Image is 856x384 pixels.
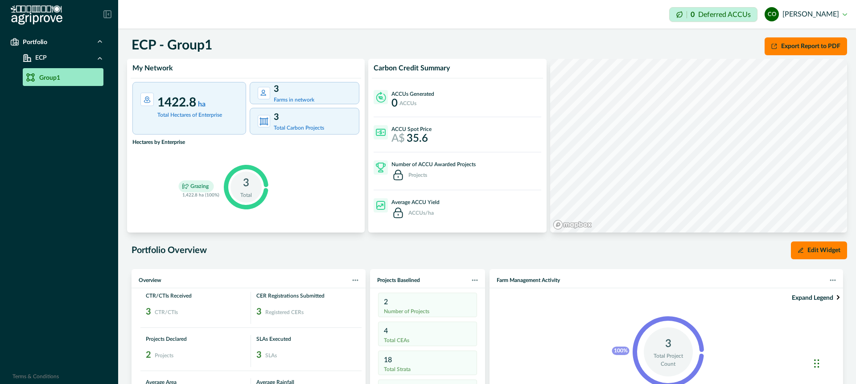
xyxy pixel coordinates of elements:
button: Clark O'Bannon[PERSON_NAME] [765,4,847,25]
p: Total CEAs [384,336,471,344]
p: 3 [274,110,354,124]
p: 2 [146,348,151,362]
p: Total Strata [384,365,471,373]
p: Portfolio Overview [132,244,207,257]
h5: ECP - Group1 [132,37,212,53]
p: 4 [384,326,471,336]
text: 1,422.8 ha (100%) [182,193,219,198]
p: Deferred ACCUs [698,11,751,18]
p: My Network [132,64,173,73]
p: 18 [384,355,471,365]
p: Portfolio [23,38,47,45]
p: SLAs [265,351,277,359]
p: 35.6 [407,133,428,144]
p: ECP [32,53,47,63]
p: Registered CERs [265,307,304,316]
p: 3 [274,82,354,96]
text: Grazing [190,184,209,190]
p: Total Carbon Projects [274,124,354,132]
p: CTR/CTIs [155,307,178,316]
p: ACCUs/ha [408,210,434,216]
p: 2 [384,297,471,307]
p: 3 [146,305,151,319]
div: Drag [814,350,819,377]
button: Edit Widget [791,241,847,259]
div: Number of ACCU Awarded Projects icon [374,160,388,175]
canvas: Map [550,59,847,233]
p: ACCUs Generated [391,90,434,98]
p: 3 [256,305,262,319]
p: Total [240,191,252,199]
p: Total Hectares of Enterprise [157,111,238,119]
p: SLAs Executed [256,335,356,343]
a: Group1 [23,68,103,86]
p: Average ACCU Yield [391,198,440,206]
p: Projects Baselined [377,276,420,284]
p: 1422.8 [157,98,238,107]
span: ha [196,101,206,108]
p: CER Registrations Submitted [256,292,356,300]
p: 0 [391,98,398,109]
p: Projects Declared [146,335,245,343]
p: Group1 [39,74,60,83]
p: Number of ACCU Awarded Projects [391,160,476,168]
span: Expand Legend [792,292,837,303]
div: Average ACCU Yield icon [374,198,388,212]
p: Projects [408,172,427,178]
p: Farms in network [274,96,354,104]
a: Terms & Conditions [12,374,59,379]
p: 0 [691,11,695,18]
p: Number of Projects [384,307,471,315]
p: CTR/CTIs Received [146,292,245,300]
p: Projects [155,351,173,359]
p: 3 [243,175,249,191]
p: Hectares by Enterprise [132,138,359,146]
text: 100% [613,348,627,353]
iframe: Chat Widget [811,341,856,384]
img: Logo [11,5,62,25]
p: A$ [391,133,405,144]
div: ACCU Spot Price icon [374,125,388,139]
a: Mapbox logo [553,220,592,230]
p: ACCUs [399,101,416,106]
p: 3 [256,348,262,362]
p: Overview [139,276,161,284]
button: Export Report to PDF [765,37,847,55]
p: Farm Management Activity [497,276,560,284]
p: Carbon Credit Summary [374,64,450,73]
p: ACCU Spot Price [391,125,432,133]
div: ACCUs Generated icon [374,90,388,104]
